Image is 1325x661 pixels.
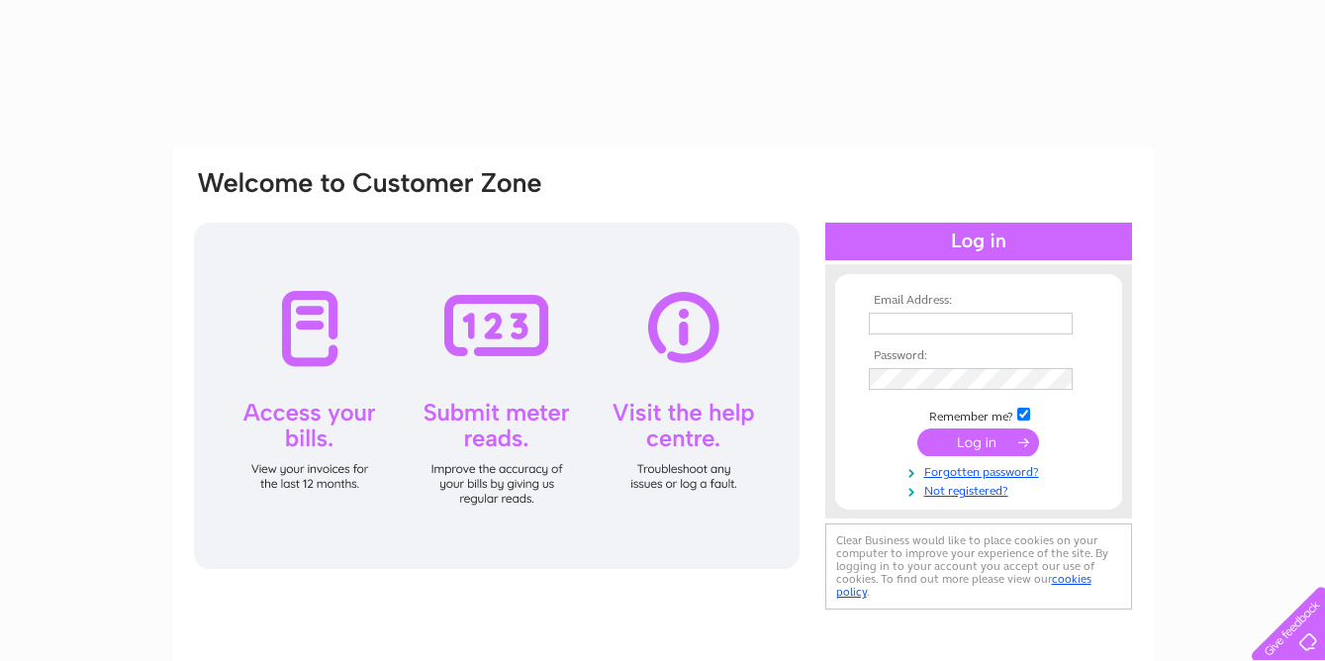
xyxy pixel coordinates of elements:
input: Submit [917,428,1039,456]
td: Remember me? [864,405,1093,425]
th: Password: [864,349,1093,363]
a: Not registered? [869,480,1093,499]
a: Forgotten password? [869,461,1093,480]
th: Email Address: [864,294,1093,308]
div: Clear Business would like to place cookies on your computer to improve your experience of the sit... [825,523,1132,610]
a: cookies policy [836,572,1091,599]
